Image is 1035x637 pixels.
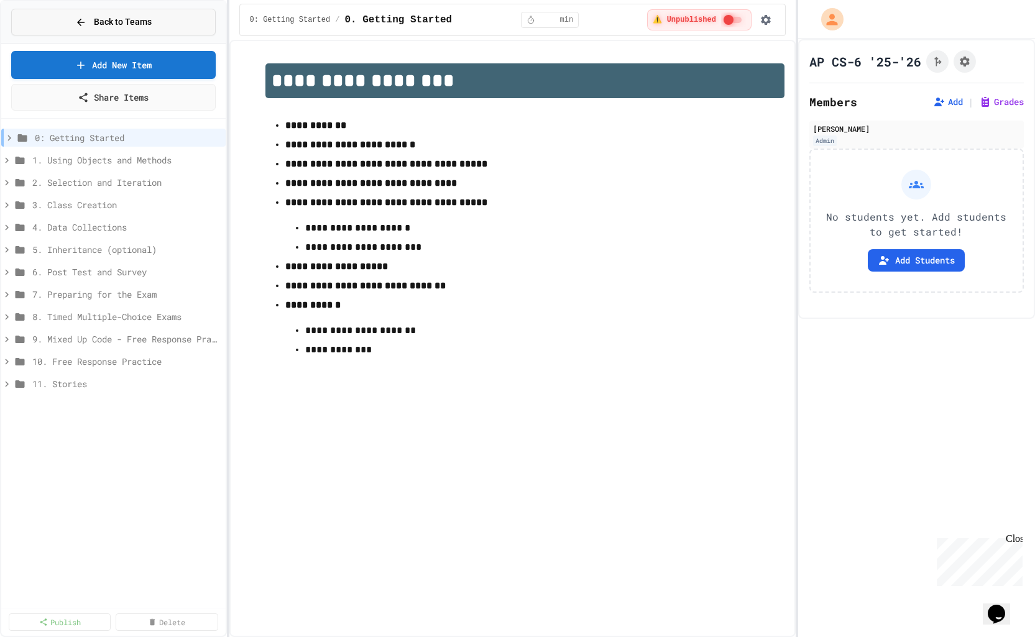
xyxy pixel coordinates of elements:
[94,16,152,29] span: Back to Teams
[813,135,837,146] div: Admin
[11,84,216,111] a: Share Items
[116,613,218,631] a: Delete
[954,50,976,73] button: Assignment Settings
[983,587,1023,625] iframe: chat widget
[35,131,221,144] span: 0: Getting Started
[32,355,221,368] span: 10. Free Response Practice
[5,5,86,79] div: Chat with us now!Close
[32,154,221,167] span: 1. Using Objects and Methods
[250,15,331,25] span: 0: Getting Started
[11,51,216,79] a: Add New Item
[647,9,751,30] div: ⚠️ Students cannot see this content! Click the toggle to publish it and make it visible to your c...
[32,198,221,211] span: 3. Class Creation
[32,176,221,189] span: 2. Selection and Iteration
[813,123,1020,134] div: [PERSON_NAME]
[653,15,715,25] span: ⚠️ Unpublished
[32,332,221,346] span: 9. Mixed Up Code - Free Response Practice
[32,310,221,323] span: 8. Timed Multiple-Choice Exams
[868,249,965,272] button: Add Students
[809,53,921,70] h1: AP CS-6 '25-'26
[808,5,847,34] div: My Account
[560,15,574,25] span: min
[9,613,111,631] a: Publish
[926,50,949,73] button: Click to see fork details
[932,533,1023,586] iframe: chat widget
[32,221,221,234] span: 4. Data Collections
[979,96,1024,108] button: Grades
[32,288,221,301] span: 7. Preparing for the Exam
[11,9,216,35] button: Back to Teams
[32,377,221,390] span: 11. Stories
[344,12,452,27] span: 0. Getting Started
[32,243,221,256] span: 5. Inheritance (optional)
[335,15,339,25] span: /
[809,93,857,111] h2: Members
[968,94,974,109] span: |
[933,96,963,108] button: Add
[821,209,1013,239] p: No students yet. Add students to get started!
[32,265,221,278] span: 6. Post Test and Survey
